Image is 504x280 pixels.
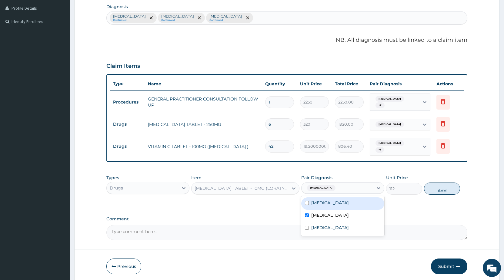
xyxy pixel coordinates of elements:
span: [MEDICAL_DATA] [307,185,335,191]
span: remove selection option [197,15,202,21]
div: Drugs [110,185,123,191]
label: Item [191,175,202,181]
p: [MEDICAL_DATA] [161,14,194,19]
th: Unit Price [297,78,332,90]
span: remove selection option [149,15,154,21]
small: Confirmed [161,19,194,22]
span: + 2 [375,102,385,108]
span: [MEDICAL_DATA] [375,121,404,127]
div: Chat with us now [32,34,102,42]
textarea: Type your message and hit 'Enter' [3,165,115,186]
th: Quantity [262,78,297,90]
label: Pair Diagnosis [301,175,332,181]
button: Previous [106,259,141,274]
p: NB: All diagnosis must be linked to a claim item [106,36,467,44]
small: Confirmed [209,19,242,22]
span: [MEDICAL_DATA] [375,96,404,102]
label: Diagnosis [106,4,128,10]
label: [MEDICAL_DATA] [311,212,349,218]
label: [MEDICAL_DATA] [311,200,349,206]
span: remove selection option [245,15,250,21]
p: [MEDICAL_DATA] [113,14,146,19]
th: Name [145,78,262,90]
td: GENERAL PRACTITIONER CONSULTATION FOLLOW UP [145,93,262,111]
td: VITAMIN C TABLET - 100MG ([MEDICAL_DATA] ) [145,140,262,153]
button: Add [424,183,460,195]
td: Drugs [110,119,145,130]
p: [MEDICAL_DATA] [209,14,242,19]
h3: Claim Items [106,63,140,70]
th: Type [110,78,145,89]
th: Actions [433,78,464,90]
label: Comment [106,216,467,222]
td: Procedures [110,97,145,108]
label: Types [106,175,119,180]
td: Drugs [110,141,145,152]
div: Minimize live chat window [99,3,114,18]
img: d_794563401_company_1708531726252_794563401 [11,30,25,45]
span: [MEDICAL_DATA] [375,140,404,146]
button: Submit [431,259,467,274]
td: [MEDICAL_DATA] TABLET - 250MG [145,118,262,130]
span: We're online! [35,76,84,137]
th: Total Price [332,78,367,90]
label: Unit Price [386,175,408,181]
small: Confirmed [113,19,146,22]
label: [MEDICAL_DATA] [311,225,349,231]
th: Pair Diagnosis [367,78,433,90]
span: + 1 [375,147,384,153]
div: [MEDICAL_DATA] TABLET - 10MG (LORATYN) [195,185,289,191]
